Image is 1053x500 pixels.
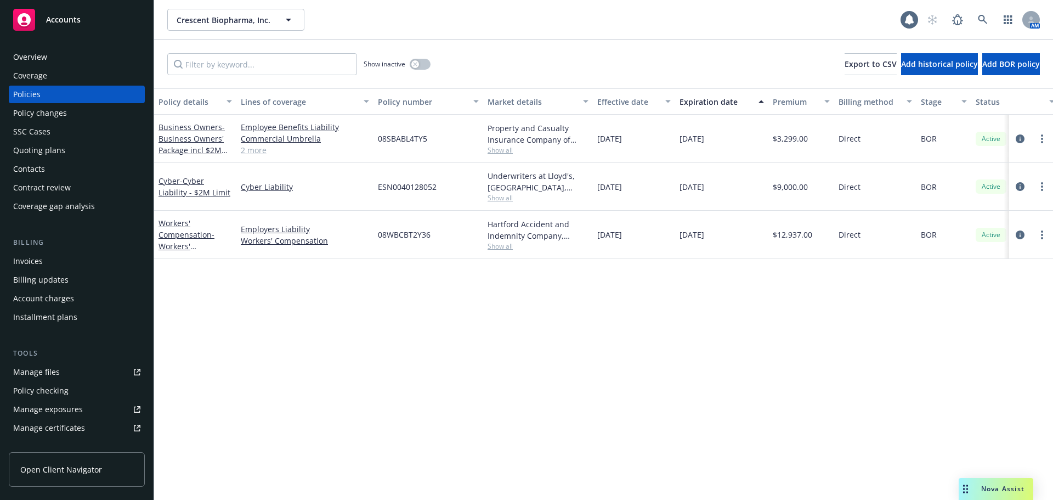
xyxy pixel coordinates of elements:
[680,181,704,193] span: [DATE]
[20,464,102,475] span: Open Client Navigator
[921,181,937,193] span: BOR
[158,96,220,108] div: Policy details
[488,170,588,193] div: Underwriters at Lloyd's, [GEOGRAPHIC_DATA], [PERSON_NAME] of London, CFC Underwriting
[9,123,145,141] a: SSC Cases
[241,96,357,108] div: Lines of coverage
[13,363,60,381] div: Manage files
[13,290,74,307] div: Account charges
[921,229,937,240] span: BOR
[13,308,77,326] div: Installment plans
[947,9,969,31] a: Report a Bug
[13,142,65,159] div: Quoting plans
[13,179,71,196] div: Contract review
[834,88,916,115] button: Billing method
[982,59,1040,69] span: Add BOR policy
[9,382,145,400] a: Policy checking
[9,438,145,456] a: Manage claims
[46,15,81,24] span: Accounts
[597,181,622,193] span: [DATE]
[13,382,69,400] div: Policy checking
[959,478,1033,500] button: Nova Assist
[1014,228,1027,241] a: circleInformation
[9,160,145,178] a: Contacts
[997,9,1019,31] a: Switch app
[680,96,752,108] div: Expiration date
[773,181,808,193] span: $9,000.00
[1014,132,1027,145] a: circleInformation
[9,290,145,307] a: Account charges
[378,96,467,108] div: Policy number
[488,218,588,241] div: Hartford Accident and Indemnity Company, Hartford Insurance Group
[9,67,145,85] a: Coverage
[597,133,622,144] span: [DATE]
[982,53,1040,75] button: Add BOR policy
[593,88,675,115] button: Effective date
[845,59,897,69] span: Export to CSV
[1035,180,1049,193] a: more
[241,121,369,133] a: Employee Benefits Liability
[378,181,437,193] span: ESN0040128052
[9,363,145,381] a: Manage files
[13,401,83,418] div: Manage exposures
[13,198,95,215] div: Coverage gap analysis
[972,9,994,31] a: Search
[9,4,145,35] a: Accounts
[9,179,145,196] a: Contract review
[167,9,304,31] button: Crescent Biopharma, Inc.
[9,142,145,159] a: Quoting plans
[241,144,369,156] a: 2 more
[839,229,860,240] span: Direct
[158,229,214,263] span: - Workers' Compensation
[9,198,145,215] a: Coverage gap analysis
[13,271,69,289] div: Billing updates
[488,145,588,155] span: Show all
[9,86,145,103] a: Policies
[9,308,145,326] a: Installment plans
[13,67,47,85] div: Coverage
[13,160,45,178] div: Contacts
[916,88,971,115] button: Stage
[980,230,1002,240] span: Active
[980,134,1002,144] span: Active
[921,96,955,108] div: Stage
[488,96,576,108] div: Market details
[901,59,978,69] span: Add historical policy
[976,96,1043,108] div: Status
[13,86,41,103] div: Policies
[488,122,588,145] div: Property and Casualty Insurance Company of [GEOGRAPHIC_DATA], Hartford Insurance Group
[13,123,50,141] div: SSC Cases
[768,88,834,115] button: Premium
[378,133,427,144] span: 08SBABL4TY5
[9,104,145,122] a: Policy changes
[241,133,369,144] a: Commercial Umbrella
[9,237,145,248] div: Billing
[241,235,369,246] a: Workers' Compensation
[1014,180,1027,193] a: circleInformation
[959,478,972,500] div: Drag to move
[488,193,588,203] span: Show all
[981,484,1024,493] span: Nova Assist
[921,133,937,144] span: BOR
[13,419,85,437] div: Manage certificates
[773,133,808,144] span: $3,299.00
[154,88,236,115] button: Policy details
[597,229,622,240] span: [DATE]
[1035,132,1049,145] a: more
[773,96,818,108] div: Premium
[9,48,145,66] a: Overview
[921,9,943,31] a: Start snowing
[980,182,1002,192] span: Active
[373,88,483,115] button: Policy number
[9,401,145,418] a: Manage exposures
[236,88,373,115] button: Lines of coverage
[158,176,230,198] span: - Cyber Liability - $2M Limit
[901,53,978,75] button: Add historical policy
[483,88,593,115] button: Market details
[9,348,145,359] div: Tools
[158,122,225,167] a: Business Owners
[675,88,768,115] button: Expiration date
[839,96,900,108] div: Billing method
[13,48,47,66] div: Overview
[9,419,145,437] a: Manage certificates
